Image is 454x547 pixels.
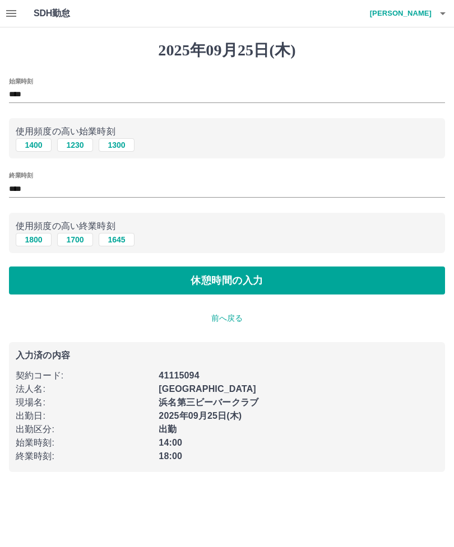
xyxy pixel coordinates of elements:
[57,138,93,152] button: 1230
[16,396,152,409] p: 現場名 :
[16,423,152,436] p: 出勤区分 :
[16,409,152,423] p: 出勤日 :
[16,219,438,233] p: 使用頻度の高い終業時刻
[16,138,52,152] button: 1400
[16,125,438,138] p: 使用頻度の高い始業時刻
[99,233,135,246] button: 1645
[57,233,93,246] button: 1700
[159,384,256,394] b: [GEOGRAPHIC_DATA]
[16,450,152,463] p: 終業時刻 :
[159,451,182,461] b: 18:00
[9,267,445,294] button: 休憩時間の入力
[9,171,33,180] label: 終業時刻
[9,77,33,85] label: 始業時刻
[16,233,52,246] button: 1800
[159,411,242,420] b: 2025年09月25日(木)
[16,436,152,450] p: 始業時刻 :
[99,138,135,152] button: 1300
[159,371,199,380] b: 41115094
[159,398,258,407] b: 浜名第三ビーバークラブ
[9,312,445,324] p: 前へ戻る
[16,351,438,360] p: 入力済の内容
[9,41,445,60] h1: 2025年09月25日(木)
[16,369,152,382] p: 契約コード :
[159,438,182,447] b: 14:00
[16,382,152,396] p: 法人名 :
[159,424,177,434] b: 出勤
